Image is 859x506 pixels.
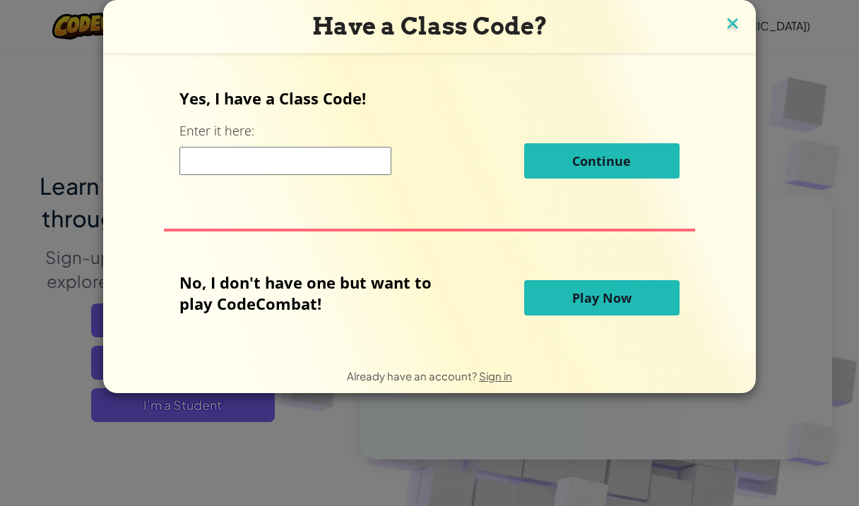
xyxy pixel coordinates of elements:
label: Enter it here: [179,122,254,140]
span: Continue [572,152,631,169]
button: Play Now [524,280,680,315]
span: Have a Class Code? [312,12,547,40]
img: close icon [723,14,742,35]
a: Sign in [479,369,512,382]
p: No, I don't have one but want to play CodeCombat! [179,272,453,314]
button: Continue [524,143,680,179]
span: Already have an account? [347,369,479,382]
span: Play Now [572,289,632,306]
p: Yes, I have a Class Code! [179,88,679,109]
